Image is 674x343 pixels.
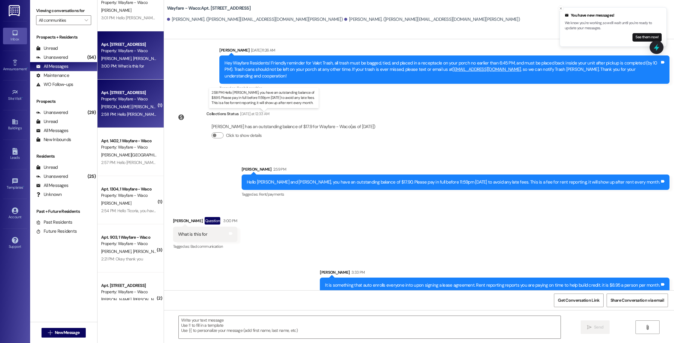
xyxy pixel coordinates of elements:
span: • [23,184,24,189]
i:  [587,325,592,330]
div: 2:21 PM: Okay thank you [101,256,143,262]
span: [PERSON_NAME] [101,249,133,254]
span: [PERSON_NAME] [133,249,163,254]
div: Apt. [STREET_ADDRESS] [101,90,157,96]
div: Unread [36,164,58,171]
a: Buildings [3,117,27,133]
span: New Message [55,329,79,336]
div: Property: Wayfare - Waco [101,241,157,247]
div: Property: Wayfare - Waco [101,144,157,150]
div: Property: Wayfare - Waco [101,192,157,199]
div: Property: Wayfare - Waco [101,48,157,54]
div: Prospects + Residents [30,34,97,40]
div: [PERSON_NAME] [242,166,669,175]
span: Amenities [246,86,262,91]
i:  [48,330,52,335]
button: Send [581,320,610,334]
div: It is something that auto enrolls everyone into upon signing a lease agreement. Rent reporting re... [325,282,660,288]
span: [PERSON_NAME] [101,297,133,302]
div: [PERSON_NAME]. ([PERSON_NAME][EMAIL_ADDRESS][DOMAIN_NAME][PERSON_NAME]) [167,16,343,23]
p: We know you're working, so we'll wait until you're ready to update your messages. [565,20,662,31]
div: Future Residents [36,228,77,234]
div: Question [205,217,221,225]
div: 3:00 PM: What is this for [101,63,144,69]
img: ResiDesk Logo [9,5,21,16]
div: Tagged as: [173,242,237,251]
div: 3:01 PM: Hello [PERSON_NAME], you have an outstanding balance of $1,592.41. Please pay in full be... [101,15,345,20]
div: Tagged as: [242,190,669,199]
a: Account [3,206,27,222]
span: [PERSON_NAME] [133,297,163,302]
button: Share Conversation via email [607,294,668,307]
span: [PERSON_NAME][GEOGRAPHIC_DATA] [101,152,169,158]
div: [PERSON_NAME]. ([PERSON_NAME][EMAIL_ADDRESS][DOMAIN_NAME][PERSON_NAME]) [344,16,520,23]
div: Hey Wayfare Residents! Friendly reminder for Valet Trash, all trash must be bagged, tied, and pla... [224,60,660,79]
div: [PERSON_NAME] [320,269,669,278]
div: Tagged as: [219,84,669,93]
div: Unknown [36,191,62,198]
div: Apt. 903, 1 Wayfare - Waco [101,234,157,241]
div: Past + Future Residents [30,208,97,215]
div: 3:00 PM [222,218,237,224]
b: Wayfare - Waco: Apt. [STREET_ADDRESS] [167,5,251,11]
div: Unread [36,45,58,52]
div: 2:59 PM [272,166,286,172]
div: Unread [36,118,58,125]
div: Maintenance [36,72,69,79]
span: [PERSON_NAME] [101,56,133,61]
span: [PERSON_NAME] [101,200,131,206]
div: New Inbounds [36,137,71,143]
label: Click to show details [226,132,261,139]
div: [DATE] at 12:33 AM [239,111,269,117]
div: 2:58 PM: Hello [PERSON_NAME], you have an outstanding balance of $8.95. Please pay in full before... [101,112,461,117]
div: Residents [30,153,97,159]
p: 2:58 PM: Hello [PERSON_NAME], you have an outstanding balance of $8.95. Please pay in full before... [212,90,316,105]
a: Templates • [3,176,27,192]
a: Support [3,235,27,251]
div: Past Residents [36,219,73,225]
div: Apt. 1402, 1 Wayfare - Waco [101,138,157,144]
div: All Messages [36,127,68,134]
div: 3:33 PM [350,269,365,275]
button: New Message [42,328,86,338]
div: Unanswered [36,109,68,116]
span: [PERSON_NAME] [101,8,131,13]
span: Trash , [237,86,246,91]
span: Share Conversation via email [611,297,664,304]
div: Apt. [STREET_ADDRESS] [101,282,157,289]
span: Rent/payments [259,192,284,197]
span: • [27,66,28,70]
div: Unanswered [36,173,68,180]
div: [DATE] 11:26 AM [249,47,275,53]
div: [PERSON_NAME] [219,47,669,55]
div: WO Follow-ups [36,81,73,88]
div: Collections Status [206,111,239,117]
div: Hello [PERSON_NAME] and [PERSON_NAME], you have an outstanding balance of $17.90. Please pay in f... [247,179,660,185]
a: Leads [3,146,27,162]
div: Prospects [30,98,97,105]
div: All Messages [36,63,68,70]
span: [PERSON_NAME] [PERSON_NAME] [101,104,162,109]
div: Apt. 1304, 1 Wayfare - Waco [101,186,157,192]
button: See them now! [632,33,662,42]
div: (29) [86,108,97,117]
div: All Messages [36,182,68,189]
a: [EMAIL_ADDRESS][DOMAIN_NAME] [453,66,521,72]
div: What is this for [178,231,207,238]
input: All communities [39,15,82,25]
i:  [645,325,650,330]
div: Property: Wayfare - Waco [101,96,157,102]
div: [PERSON_NAME] has an outstanding balance of $17.9 for Wayfare - Waco (as of [DATE]) [212,124,376,130]
button: Close toast [558,5,564,11]
div: Property: Wayfare - Waco [101,289,157,295]
span: Bad communication [190,244,223,249]
div: 2:57 PM: Hello [PERSON_NAME], you have an outstanding balance of $24.38. Please pay in full befor... [101,160,343,165]
div: Apt. [STREET_ADDRESS] [101,41,157,48]
div: (25) [86,172,97,181]
span: Get Conversation Link [558,297,599,304]
div: 2:54 PM: Hello Ticoria, you have an outstanding balance of $1,866.95. Please pay in full before 1... [101,208,329,213]
div: You have new messages! [565,12,662,18]
span: Send [594,324,603,330]
div: [PERSON_NAME] [173,217,237,227]
i:  [85,18,88,23]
